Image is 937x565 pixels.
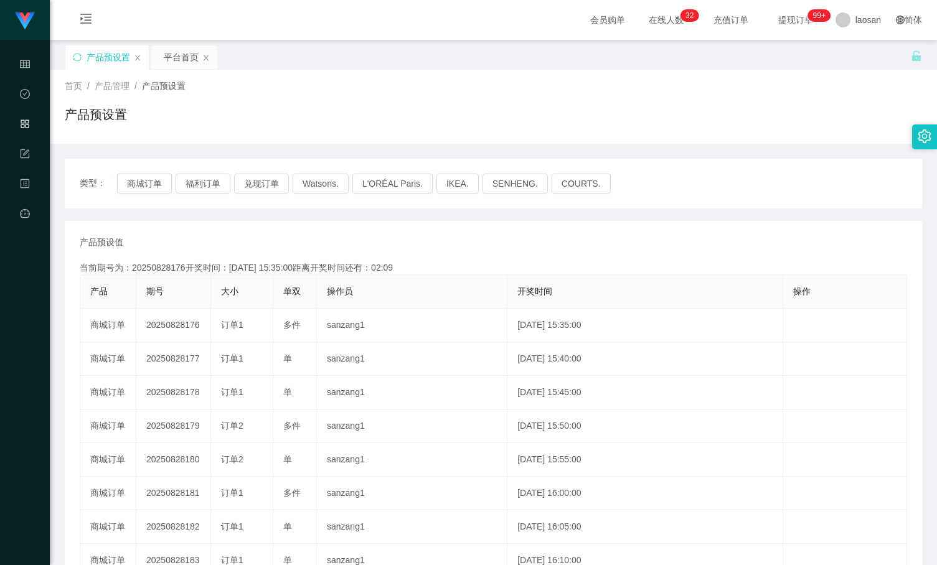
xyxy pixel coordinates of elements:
[772,16,819,24] span: 提现订单
[80,376,136,409] td: 商城订单
[685,9,690,22] p: 3
[317,309,507,342] td: sanzang1
[80,443,136,477] td: 商城订单
[221,454,243,464] span: 订单2
[918,129,931,143] i: 图标: setting
[176,174,230,194] button: 福利订单
[80,309,136,342] td: 商城订单
[65,105,127,124] h1: 产品预设置
[283,555,292,565] span: 单
[317,477,507,510] td: sanzang1
[221,353,243,363] span: 订单1
[317,443,507,477] td: sanzang1
[80,477,136,510] td: 商城订单
[20,149,30,260] span: 系统配置
[136,376,211,409] td: 20250828178
[221,555,243,565] span: 订单1
[20,83,30,108] i: 图标: check-circle-o
[136,443,211,477] td: 20250828180
[436,174,479,194] button: IKEA.
[808,9,831,22] sup: 992
[507,409,783,443] td: [DATE] 15:50:00
[65,81,82,91] span: 首页
[293,174,349,194] button: Watsons.
[164,45,199,69] div: 平台首页
[87,81,90,91] span: /
[136,309,211,342] td: 20250828176
[793,286,811,296] span: 操作
[146,286,164,296] span: 期号
[221,521,243,531] span: 订单1
[552,174,611,194] button: COURTS.
[352,174,433,194] button: L'ORÉAL Paris.
[283,353,292,363] span: 单
[202,54,210,62] i: 图标: close
[136,477,211,510] td: 20250828181
[80,261,907,274] div: 当前期号为：20250828176开奖时间：[DATE] 15:35:00距离开奖时间还有：02:09
[20,119,30,230] span: 产品管理
[690,9,694,22] p: 2
[507,477,783,510] td: [DATE] 16:00:00
[507,309,783,342] td: [DATE] 15:35:00
[517,286,552,296] span: 开奖时间
[80,236,123,249] span: 产品预设值
[283,286,301,296] span: 单双
[507,443,783,477] td: [DATE] 15:55:00
[20,54,30,78] i: 图标: table
[483,174,548,194] button: SENHENG.
[134,81,137,91] span: /
[95,81,129,91] span: 产品管理
[317,376,507,409] td: sanzang1
[507,510,783,544] td: [DATE] 16:05:00
[117,174,172,194] button: 商城订单
[283,521,292,531] span: 单
[283,320,301,330] span: 多件
[20,113,30,138] i: 图标: appstore-o
[327,286,353,296] span: 操作员
[15,12,35,30] img: logo.9652507e.png
[221,421,243,431] span: 订单2
[317,409,507,443] td: sanzang1
[221,387,243,397] span: 订单1
[20,90,30,200] span: 数据中心
[80,409,136,443] td: 商城订单
[643,16,690,24] span: 在线人数
[234,174,289,194] button: 兑现订单
[142,81,186,91] span: 产品预设置
[221,320,243,330] span: 订单1
[20,143,30,168] i: 图标: form
[221,286,238,296] span: 大小
[136,409,211,443] td: 20250828179
[136,342,211,376] td: 20250828177
[896,16,905,24] i: 图标: global
[283,454,292,464] span: 单
[317,510,507,544] td: sanzang1
[80,510,136,544] td: 商城订单
[65,1,107,40] i: 图标: menu-unfold
[507,342,783,376] td: [DATE] 15:40:00
[317,342,507,376] td: sanzang1
[80,342,136,376] td: 商城订单
[283,387,292,397] span: 单
[134,54,141,62] i: 图标: close
[283,421,301,431] span: 多件
[80,174,117,194] span: 类型：
[507,376,783,409] td: [DATE] 15:45:00
[20,179,30,290] span: 内容中心
[20,202,30,327] a: 图标: dashboard平台首页
[73,53,82,62] i: 图标: sync
[20,173,30,198] i: 图标: profile
[680,9,699,22] sup: 32
[20,60,30,170] span: 会员管理
[136,510,211,544] td: 20250828182
[283,488,301,498] span: 多件
[911,50,922,62] i: 图标: unlock
[707,16,755,24] span: 充值订单
[90,286,108,296] span: 产品
[221,488,243,498] span: 订单1
[87,45,130,69] div: 产品预设置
